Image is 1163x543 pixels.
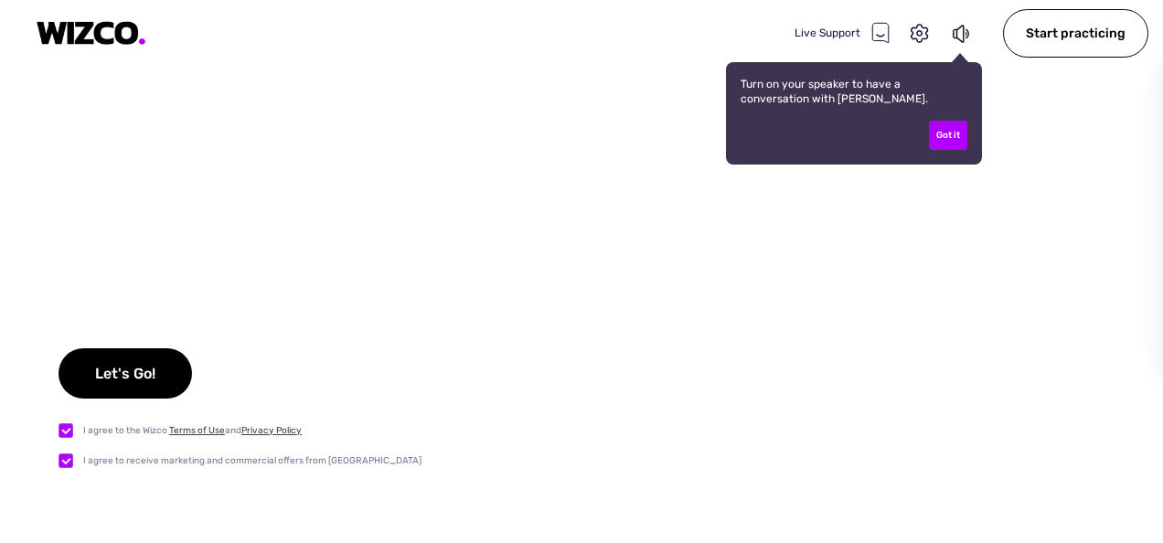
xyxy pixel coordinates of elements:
div: Let's Go! [59,348,192,399]
div: Start practicing [1003,9,1148,58]
div: I agree to the Wizco and [83,423,302,438]
div: Turn on your speaker to have a conversation with [PERSON_NAME]. [726,62,982,165]
div: Got it [929,121,967,150]
div: I agree to receive marketing and commercial offers from [GEOGRAPHIC_DATA] [83,453,421,468]
div: Live Support [795,22,890,44]
a: Terms of Use [169,425,225,436]
img: logo [37,21,146,46]
a: Privacy Policy [241,425,302,436]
